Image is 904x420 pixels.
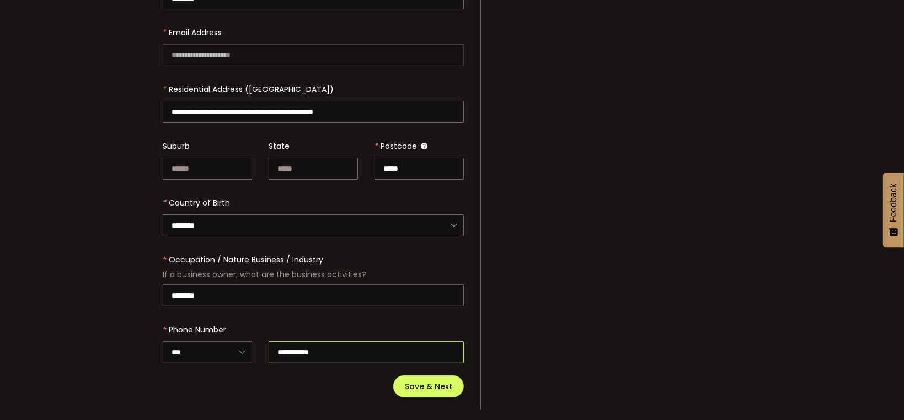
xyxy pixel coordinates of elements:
button: Save & Next [393,375,464,397]
iframe: Chat Widget [849,367,904,420]
span: Save & Next [405,383,452,390]
button: Feedback - Show survey [883,173,904,247]
span: Feedback [889,184,898,222]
